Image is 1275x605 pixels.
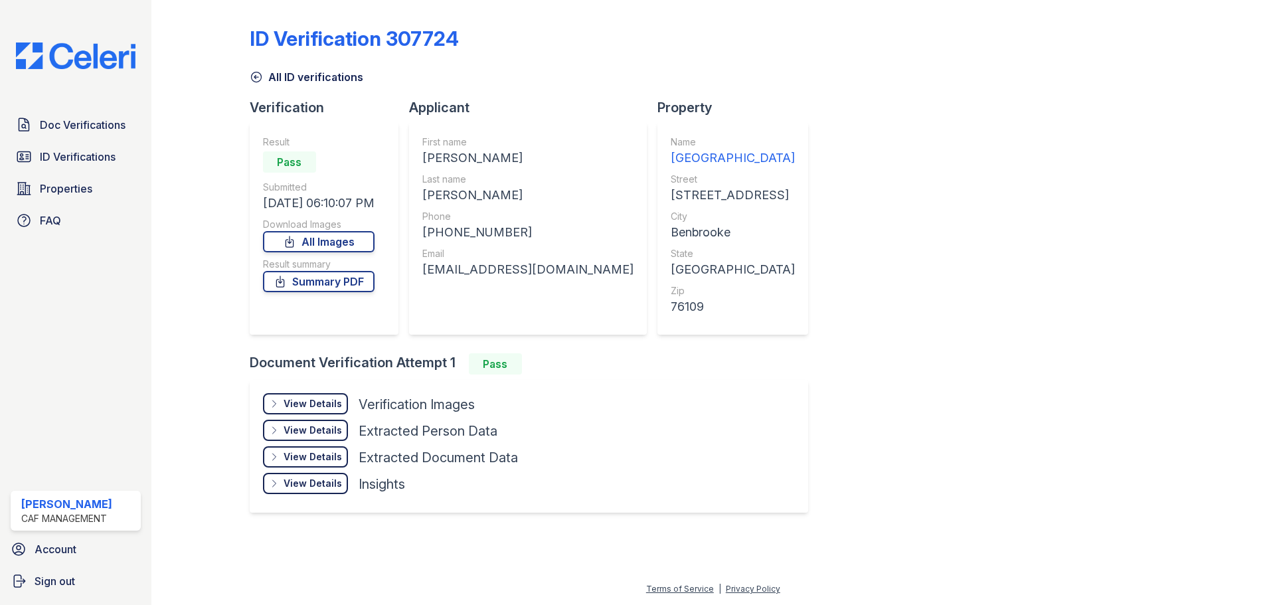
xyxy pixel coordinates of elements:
[250,69,363,85] a: All ID verifications
[263,218,375,231] div: Download Images
[5,568,146,594] a: Sign out
[671,210,795,223] div: City
[657,98,819,117] div: Property
[263,194,375,213] div: [DATE] 06:10:07 PM
[422,223,634,242] div: [PHONE_NUMBER]
[11,143,141,170] a: ID Verifications
[11,175,141,202] a: Properties
[726,584,780,594] a: Privacy Policy
[671,260,795,279] div: [GEOGRAPHIC_DATA]
[671,135,795,167] a: Name [GEOGRAPHIC_DATA]
[422,149,634,167] div: [PERSON_NAME]
[21,512,112,525] div: CAF Management
[263,135,375,149] div: Result
[40,149,116,165] span: ID Verifications
[284,477,342,490] div: View Details
[671,298,795,316] div: 76109
[671,247,795,260] div: State
[671,223,795,242] div: Benbrooke
[250,27,459,50] div: ID Verification 307724
[422,247,634,260] div: Email
[359,448,518,467] div: Extracted Document Data
[469,353,522,375] div: Pass
[671,173,795,186] div: Street
[422,260,634,279] div: [EMAIL_ADDRESS][DOMAIN_NAME]
[263,151,316,173] div: Pass
[359,422,497,440] div: Extracted Person Data
[5,536,146,562] a: Account
[263,258,375,271] div: Result summary
[284,424,342,437] div: View Details
[11,112,141,138] a: Doc Verifications
[359,475,405,493] div: Insights
[422,210,634,223] div: Phone
[719,584,721,594] div: |
[40,181,92,197] span: Properties
[40,117,126,133] span: Doc Verifications
[250,353,819,375] div: Document Verification Attempt 1
[21,496,112,512] div: [PERSON_NAME]
[671,186,795,205] div: [STREET_ADDRESS]
[11,207,141,234] a: FAQ
[671,284,795,298] div: Zip
[422,186,634,205] div: [PERSON_NAME]
[671,149,795,167] div: [GEOGRAPHIC_DATA]
[409,98,657,117] div: Applicant
[35,573,75,589] span: Sign out
[284,450,342,464] div: View Details
[35,541,76,557] span: Account
[422,173,634,186] div: Last name
[263,231,375,252] a: All Images
[422,135,634,149] div: First name
[646,584,714,594] a: Terms of Service
[5,43,146,69] img: CE_Logo_Blue-a8612792a0a2168367f1c8372b55b34899dd931a85d93a1a3d3e32e68fde9ad4.png
[671,135,795,149] div: Name
[263,181,375,194] div: Submitted
[359,395,475,414] div: Verification Images
[40,213,61,228] span: FAQ
[250,98,409,117] div: Verification
[263,271,375,292] a: Summary PDF
[284,397,342,410] div: View Details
